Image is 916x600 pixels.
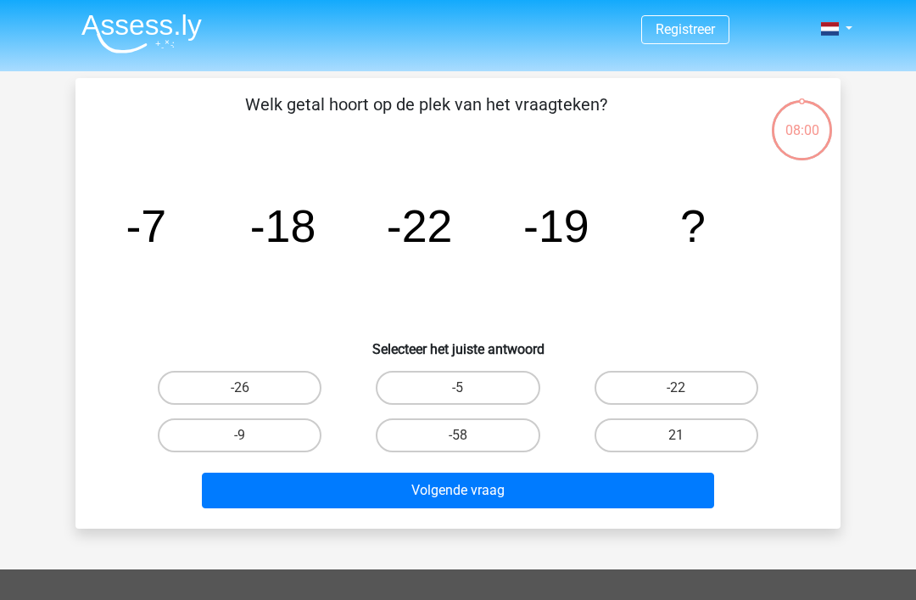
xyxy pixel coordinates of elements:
label: -22 [595,371,758,405]
label: -26 [158,371,321,405]
img: Assessly [81,14,202,53]
div: 08:00 [770,98,834,141]
a: Registreer [656,21,715,37]
p: Welk getal hoort op de plek van het vraagteken? [103,92,750,143]
tspan: -7 [126,200,166,251]
tspan: ? [680,200,706,251]
label: -9 [158,418,321,452]
tspan: -19 [523,200,589,251]
label: 21 [595,418,758,452]
label: -5 [376,371,539,405]
button: Volgende vraag [202,473,715,508]
tspan: -18 [250,200,316,251]
tspan: -22 [387,200,453,251]
label: -58 [376,418,539,452]
h6: Selecteer het juiste antwoord [103,328,813,357]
